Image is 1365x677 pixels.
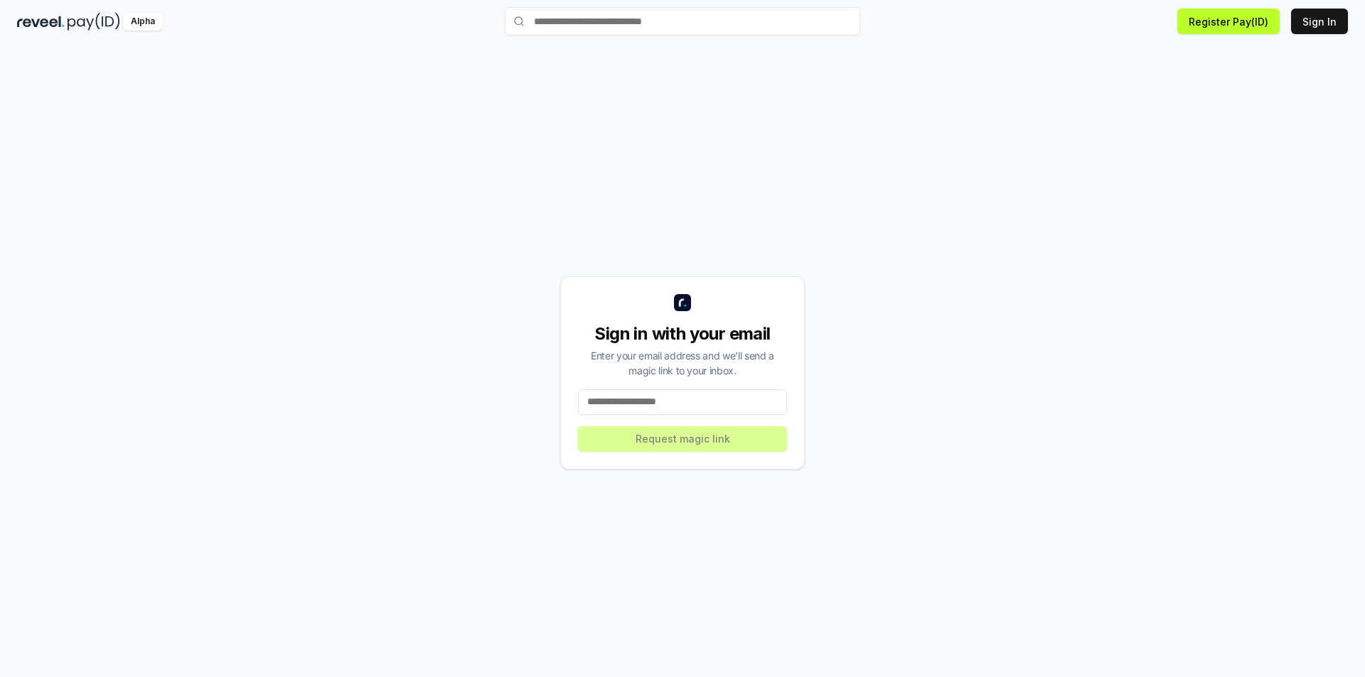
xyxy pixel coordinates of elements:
[674,294,691,311] img: logo_small
[1177,9,1280,34] button: Register Pay(ID)
[17,13,65,31] img: reveel_dark
[1291,9,1348,34] button: Sign In
[68,13,120,31] img: pay_id
[123,13,163,31] div: Alpha
[578,323,787,345] div: Sign in with your email
[578,348,787,378] div: Enter your email address and we’ll send a magic link to your inbox.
